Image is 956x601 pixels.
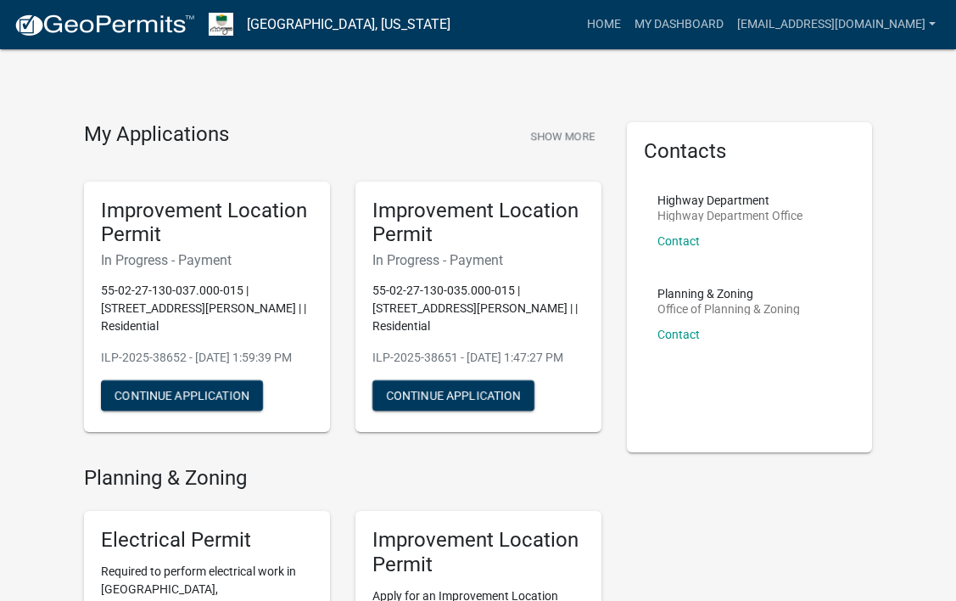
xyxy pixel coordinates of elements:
p: Highway Department Office [657,210,802,222]
h5: Improvement Location Permit [101,199,313,248]
p: ILP-2025-38651 - [DATE] 1:47:27 PM [372,349,584,367]
p: 55-02-27-130-037.000-015 | [STREET_ADDRESS][PERSON_NAME] | | Residential [101,282,313,335]
button: Continue Application [372,380,534,411]
h5: Improvement Location Permit [372,199,584,248]
p: Highway Department [657,194,802,206]
p: Planning & Zoning [657,288,800,300]
button: Continue Application [101,380,263,411]
button: Show More [523,122,601,150]
h4: My Applications [84,122,229,148]
a: [GEOGRAPHIC_DATA], [US_STATE] [247,10,450,39]
h5: Electrical Permit [101,528,313,553]
a: Home [580,8,628,41]
img: Morgan County, Indiana [209,13,233,36]
h4: Planning & Zoning [84,466,601,491]
p: 55-02-27-130-035.000-015 | [STREET_ADDRESS][PERSON_NAME] | | Residential [372,282,584,335]
p: Office of Planning & Zoning [657,303,800,315]
a: Contact [657,328,700,341]
h5: Improvement Location Permit [372,528,584,577]
h6: In Progress - Payment [372,252,584,268]
a: Contact [657,234,700,248]
h5: Contacts [644,139,856,164]
a: [EMAIL_ADDRESS][DOMAIN_NAME] [730,8,942,41]
p: ILP-2025-38652 - [DATE] 1:59:39 PM [101,349,313,367]
h6: In Progress - Payment [101,252,313,268]
a: My Dashboard [628,8,730,41]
